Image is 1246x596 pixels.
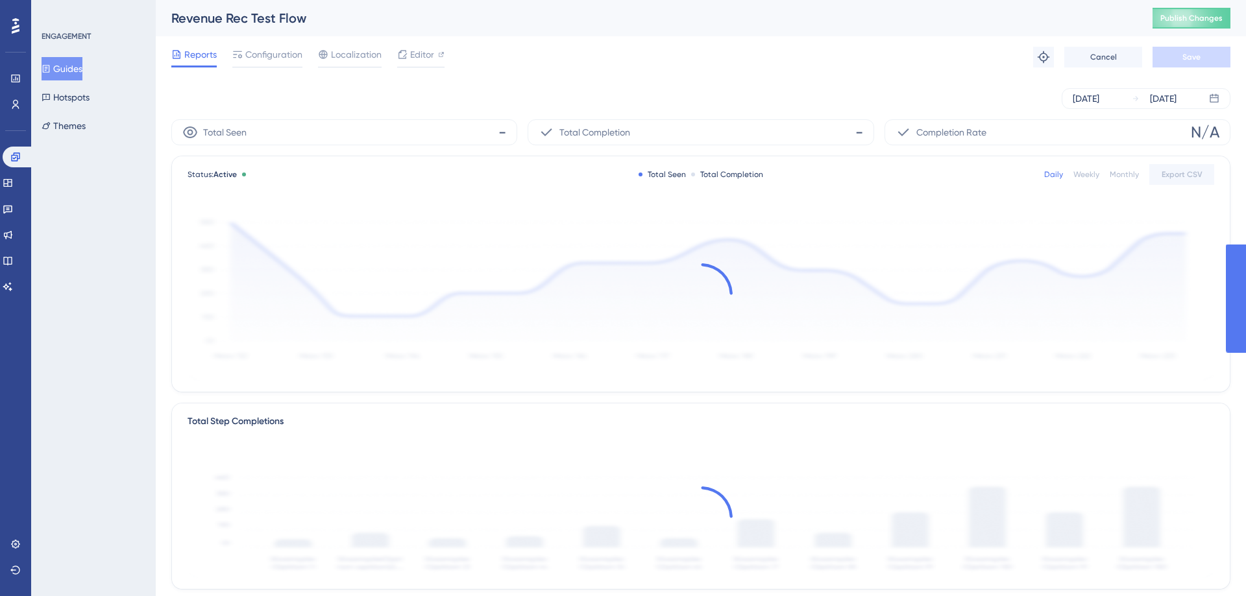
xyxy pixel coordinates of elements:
div: ENGAGEMENT [42,31,91,42]
div: Total Step Completions [188,414,284,429]
div: Weekly [1073,169,1099,180]
div: Revenue Rec Test Flow [171,9,1120,27]
button: Guides [42,57,82,80]
button: Export CSV [1149,164,1214,185]
button: Themes [42,114,86,137]
span: Status: [188,169,237,180]
span: Active [214,170,237,179]
div: Monthly [1110,169,1139,180]
span: Completion Rate [916,125,986,140]
div: Daily [1044,169,1063,180]
button: Publish Changes [1153,8,1230,29]
iframe: UserGuiding AI Assistant Launcher [1191,545,1230,584]
span: Save [1182,52,1201,62]
span: Export CSV [1162,169,1203,180]
span: Reports [184,47,217,62]
div: [DATE] [1150,91,1177,106]
span: Localization [331,47,382,62]
span: Cancel [1090,52,1117,62]
span: Total Completion [559,125,630,140]
button: Cancel [1064,47,1142,67]
button: Save [1153,47,1230,67]
span: Total Seen [203,125,247,140]
div: Total Completion [691,169,763,180]
span: N/A [1191,122,1219,143]
div: [DATE] [1073,91,1099,106]
span: - [855,122,863,143]
span: Configuration [245,47,302,62]
button: Hotspots [42,86,90,109]
div: Total Seen [639,169,686,180]
span: Editor [410,47,434,62]
span: - [498,122,506,143]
